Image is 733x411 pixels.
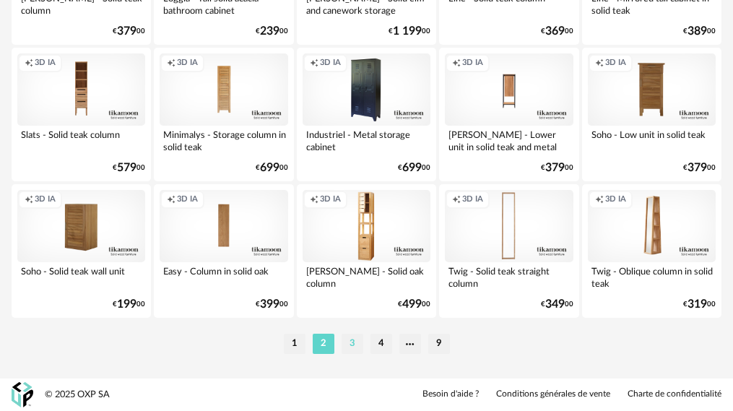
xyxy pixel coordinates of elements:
[428,334,450,354] li: 9
[35,58,56,69] span: 3D IA
[260,300,279,309] span: 399
[160,126,287,155] div: Minimalys - Storage column in solid teak
[160,262,287,291] div: Easy - Column in solid oak
[393,27,422,36] span: 1 199
[260,27,279,36] span: 239
[25,194,33,205] span: Creation icon
[452,194,461,205] span: Creation icon
[595,58,604,69] span: Creation icon
[177,58,198,69] span: 3D IA
[154,184,293,318] a: Creation icon 3D IA Easy - Column in solid oak €39900
[35,194,56,205] span: 3D IA
[313,334,334,354] li: 2
[177,194,198,205] span: 3D IA
[445,126,573,155] div: [PERSON_NAME] - Lower unit in solid teak and metal
[582,48,721,181] a: Creation icon 3D IA Soho - Low unit in solid teak €37900
[297,48,436,181] a: Creation icon 3D IA Industriel - Metal storage cabinet €69900
[310,194,318,205] span: Creation icon
[113,300,145,309] div: € 00
[545,300,565,309] span: 349
[595,194,604,205] span: Creation icon
[462,58,483,69] span: 3D IA
[582,184,721,318] a: Creation icon 3D IA Twig - Oblique column in solid teak €31900
[628,389,721,400] a: Charte de confidentialité
[683,27,716,36] div: € 00
[117,300,136,309] span: 199
[260,163,279,173] span: 699
[167,58,175,69] span: Creation icon
[683,300,716,309] div: € 00
[342,334,363,354] li: 3
[45,389,110,401] div: © 2025 OXP SA
[117,163,136,173] span: 579
[389,27,430,36] div: € 00
[370,334,392,354] li: 4
[541,163,573,173] div: € 00
[12,382,33,407] img: OXP
[688,163,707,173] span: 379
[545,163,565,173] span: 379
[113,163,145,173] div: € 00
[445,262,573,291] div: Twig - Solid teak straight column
[117,27,136,36] span: 379
[284,334,305,354] li: 1
[541,27,573,36] div: € 00
[588,126,716,155] div: Soho - Low unit in solid teak
[439,48,578,181] a: Creation icon 3D IA [PERSON_NAME] - Lower unit in solid teak and metal €37900
[541,300,573,309] div: € 00
[605,194,626,205] span: 3D IA
[588,262,716,291] div: Twig - Oblique column in solid teak
[683,163,716,173] div: € 00
[398,163,430,173] div: € 00
[688,27,707,36] span: 389
[167,194,175,205] span: Creation icon
[320,194,341,205] span: 3D IA
[256,27,288,36] div: € 00
[25,58,33,69] span: Creation icon
[310,58,318,69] span: Creation icon
[462,194,483,205] span: 3D IA
[256,300,288,309] div: € 00
[303,262,430,291] div: [PERSON_NAME] - Solid oak column
[496,389,610,400] a: Conditions générales de vente
[452,58,461,69] span: Creation icon
[113,27,145,36] div: € 00
[402,163,422,173] span: 699
[398,300,430,309] div: € 00
[688,300,707,309] span: 319
[303,126,430,155] div: Industriel - Metal storage cabinet
[422,389,479,400] a: Besoin d'aide ?
[12,48,151,181] a: Creation icon 3D IA Slats - Solid teak column €57900
[320,58,341,69] span: 3D IA
[297,184,436,318] a: Creation icon 3D IA [PERSON_NAME] - Solid oak column €49900
[605,58,626,69] span: 3D IA
[17,126,145,155] div: Slats - Solid teak column
[439,184,578,318] a: Creation icon 3D IA Twig - Solid teak straight column €34900
[545,27,565,36] span: 369
[17,262,145,291] div: Soho - Solid teak wall unit
[256,163,288,173] div: € 00
[402,300,422,309] span: 499
[154,48,293,181] a: Creation icon 3D IA Minimalys - Storage column in solid teak €69900
[12,184,151,318] a: Creation icon 3D IA Soho - Solid teak wall unit €19900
